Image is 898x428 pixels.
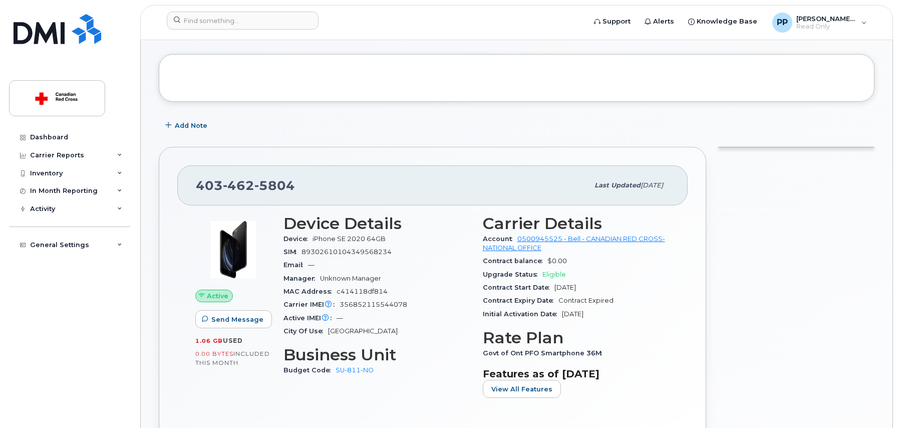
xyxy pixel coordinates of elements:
a: Alerts [638,12,681,32]
span: Contract Expired [558,297,614,304]
span: Initial Activation Date [483,310,562,318]
input: Find something... [167,12,319,30]
span: Account [483,235,517,243]
a: Knowledge Base [681,12,764,32]
h3: Features as of [DATE] [483,368,670,380]
h3: Carrier Details [483,215,670,233]
span: Email [283,261,308,269]
span: used [223,337,243,344]
span: MAC Address [283,288,337,295]
div: Parvin Panjavi [765,13,874,33]
span: $0.00 [547,257,567,265]
span: 403 [196,178,295,193]
h3: Business Unit [283,346,471,364]
span: SIM [283,248,302,256]
span: Last updated [594,181,641,189]
span: Knowledge Base [697,17,757,27]
span: Govt of Ont PFO Smartphone 36M [483,349,607,357]
span: Contract Expiry Date [483,297,558,304]
span: 356852115544078 [340,301,407,308]
span: 1.06 GB [195,337,223,344]
a: Support [587,12,638,32]
span: Manager [283,275,320,282]
span: 462 [223,178,254,193]
span: iPhone SE 2020 64GB [313,235,386,243]
button: Send Message [195,310,272,328]
span: [DATE] [554,284,576,291]
span: Active IMEI [283,314,337,322]
a: SU-811-NO [336,366,374,374]
span: Add Note [175,121,207,130]
span: Alerts [653,17,674,27]
span: Unknown Manager [320,275,381,282]
span: [DATE] [562,310,583,318]
span: [GEOGRAPHIC_DATA] [328,327,398,335]
span: Carrier IMEI [283,301,340,308]
span: 5804 [254,178,295,193]
span: Eligible [542,271,566,278]
span: — [308,261,315,269]
span: — [337,314,343,322]
span: Active [207,291,228,301]
span: Contract Start Date [483,284,554,291]
h3: Rate Plan [483,329,670,347]
span: City Of Use [283,327,328,335]
a: 0500945525 - Bell - CANADIAN RED CROSS- NATIONAL OFFICE [483,235,665,252]
span: Send Message [211,315,263,324]
span: c414118df814 [337,288,388,295]
span: Read Only [796,23,856,31]
span: Upgrade Status [483,271,542,278]
h3: Device Details [283,215,471,233]
span: [PERSON_NAME] Panjavi [796,15,856,23]
span: Budget Code [283,366,336,374]
span: Contract balance [483,257,547,265]
span: included this month [195,350,270,366]
span: 0.00 Bytes [195,350,233,357]
span: View All Features [491,384,552,394]
span: PP [777,17,788,29]
button: View All Features [483,380,561,398]
span: Support [603,17,631,27]
span: Device [283,235,313,243]
img: image20231002-3703462-2fle3a.jpeg [203,220,263,280]
span: [DATE] [641,181,663,189]
span: 89302610104349568234 [302,248,392,256]
button: Add Note [159,117,216,135]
